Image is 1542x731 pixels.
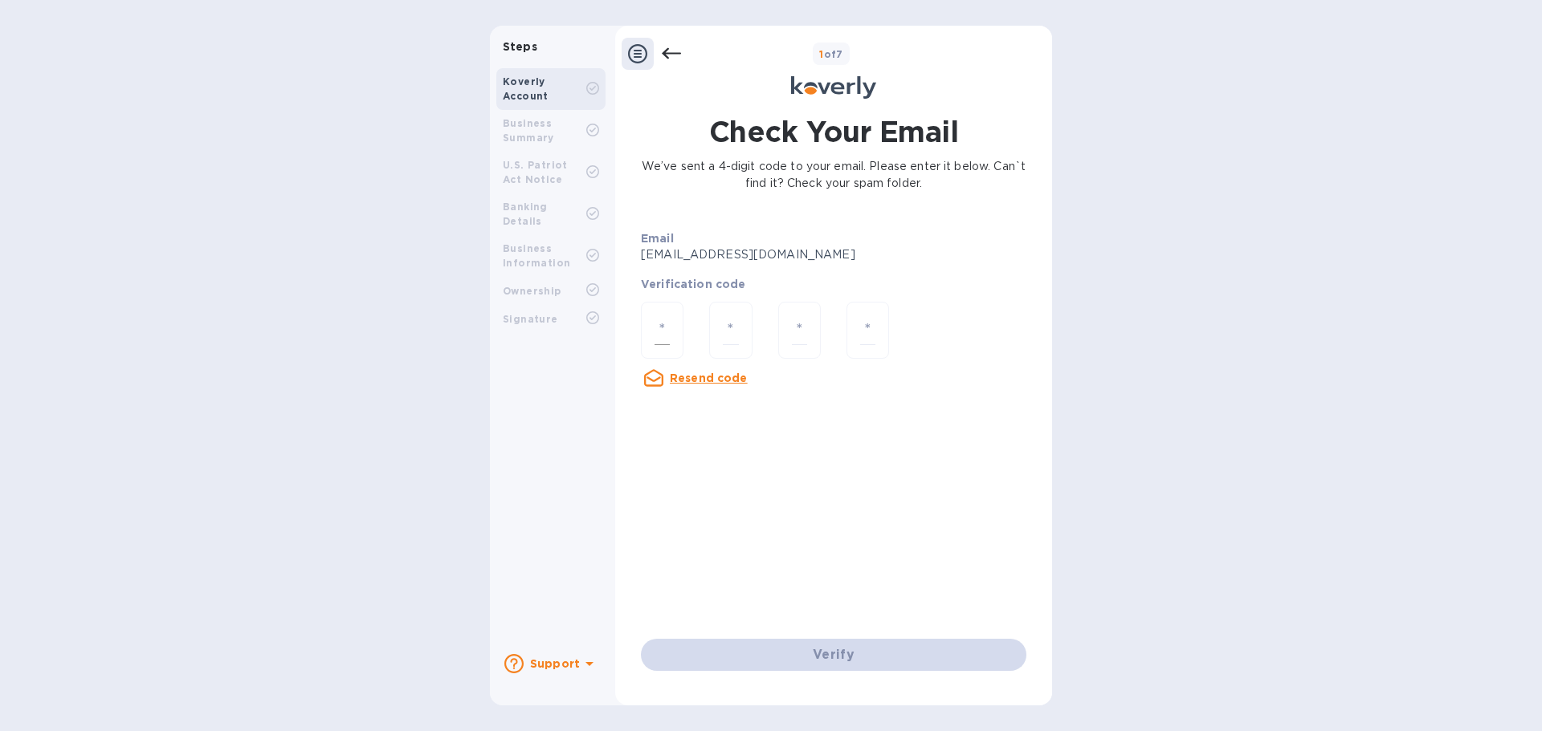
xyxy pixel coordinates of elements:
span: 1 [819,48,823,60]
b: Banking Details [503,201,548,227]
u: Resend code [670,372,748,384]
b: Koverly Account [503,75,549,102]
p: Verification code [641,276,1026,292]
p: [EMAIL_ADDRESS][DOMAIN_NAME] [641,246,887,263]
p: We’ve sent a 4-digit code to your email. Please enter it below. Can`t find it? Check your spam fo... [641,158,1026,192]
b: Business Information [503,242,570,269]
b: Signature [503,313,558,325]
b: Steps [503,40,537,53]
b: of 7 [819,48,843,60]
b: Ownership [503,285,561,297]
h1: Check Your Email [709,112,958,152]
b: Email [641,232,674,245]
b: U.S. Patriot Act Notice [503,159,568,185]
b: Support [530,657,580,670]
b: Business Summary [503,117,554,144]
